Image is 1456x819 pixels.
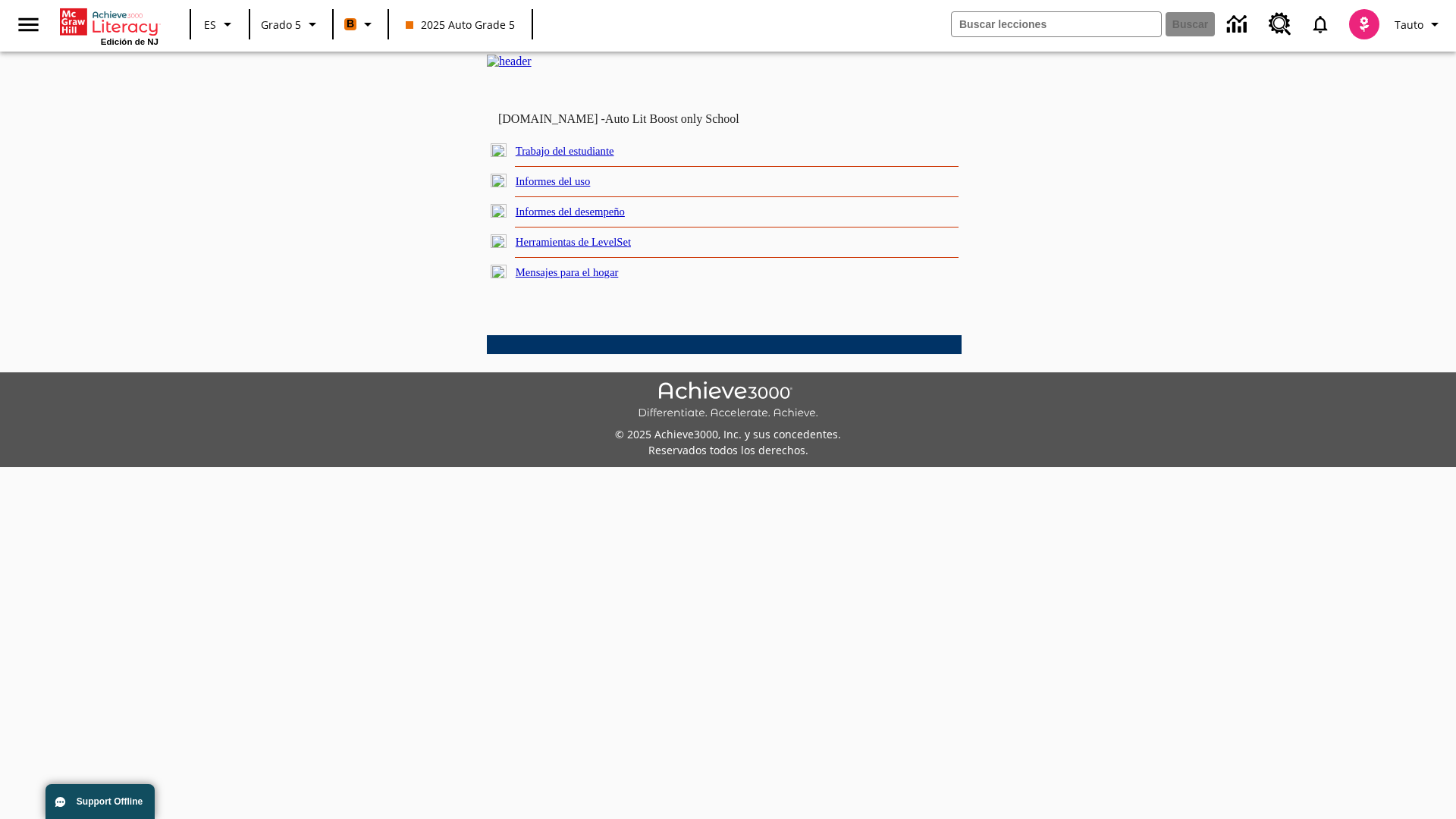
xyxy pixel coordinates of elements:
span: Tauto [1395,17,1423,33]
img: plus.gif [491,234,507,248]
div: Portada [60,5,158,46]
span: Grado 5 [261,17,301,33]
nobr: Auto Lit Boost only School [605,112,739,125]
button: Boost El color de la clase es anaranjado. Cambiar el color de la clase. [338,11,383,38]
a: Centro de información [1218,4,1260,45]
button: Lenguaje: ES, Selecciona un idioma [196,11,244,38]
td: [DOMAIN_NAME] - [498,112,777,126]
a: Notificaciones [1301,5,1340,44]
a: Herramientas de LevelSet [516,236,631,248]
input: Buscar campo [952,12,1161,36]
img: plus.gif [491,143,507,157]
img: plus.gif [491,174,507,187]
a: Informes del uso [516,175,591,187]
img: header [487,55,532,68]
img: plus.gif [491,204,507,218]
button: Abrir el menú lateral [6,2,51,47]
button: Grado: Grado 5, Elige un grado [255,11,328,38]
span: Edición de NJ [101,37,158,46]
a: Mensajes para el hogar [516,266,619,278]
button: Support Offline [45,784,155,819]
img: avatar image [1349,9,1379,39]
span: ES [204,17,216,33]
span: B [347,14,354,33]
span: Support Offline [77,796,143,807]
a: Informes del desempeño [516,206,625,218]
button: Escoja un nuevo avatar [1340,5,1389,44]
img: plus.gif [491,265,507,278]
span: 2025 Auto Grade 5 [406,17,515,33]
img: Achieve3000 Differentiate Accelerate Achieve [638,381,818,420]
button: Perfil/Configuración [1389,11,1450,38]
a: Trabajo del estudiante [516,145,614,157]
a: Centro de recursos, Se abrirá en una pestaña nueva. [1260,4,1301,45]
